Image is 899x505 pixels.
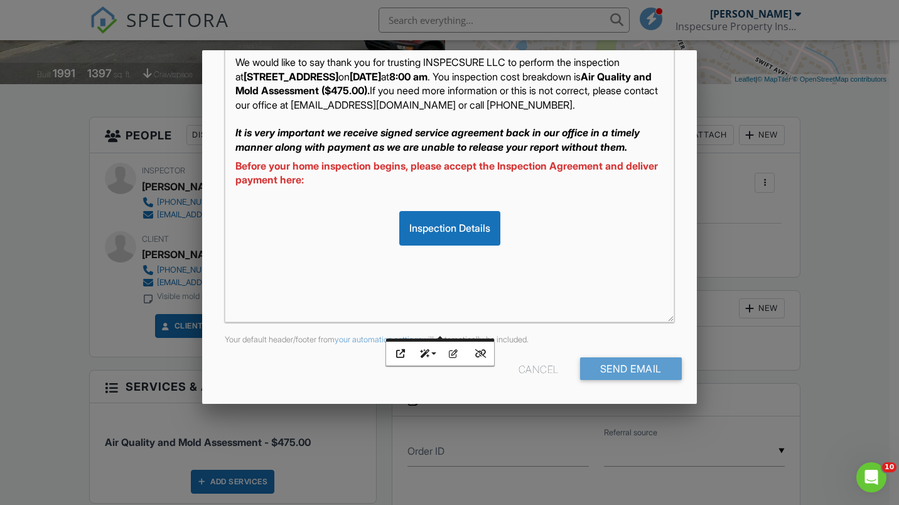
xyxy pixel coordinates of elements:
em: It is very important we receive signed service agreement back in our office in a timely manner al... [235,126,640,153]
strong: 8:00 am [389,70,428,83]
div: Your default header/footer from will automatically be included. [217,335,682,345]
button: Open Link [389,342,412,366]
strong: [DATE] [350,70,381,83]
strong: Air Quality and Mold Assessment ($475.00). [235,70,652,97]
span: 10 [882,462,896,472]
span: Before your home inspection begins, please accept the Inspection Agreement and deliver payment here: [235,160,658,186]
a: your automation settings [335,335,422,344]
strong: [STREET_ADDRESS] [244,70,338,83]
p: We would like to say thank you for trusting INSPECSURE LLC to perform the inspection at on at . Y... [235,55,664,154]
a: Inspection Details [399,222,500,234]
iframe: Intercom live chat [856,462,886,492]
div: Inspection Details [399,211,500,245]
input: Send Email [580,357,682,380]
div: Cancel [519,357,559,380]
